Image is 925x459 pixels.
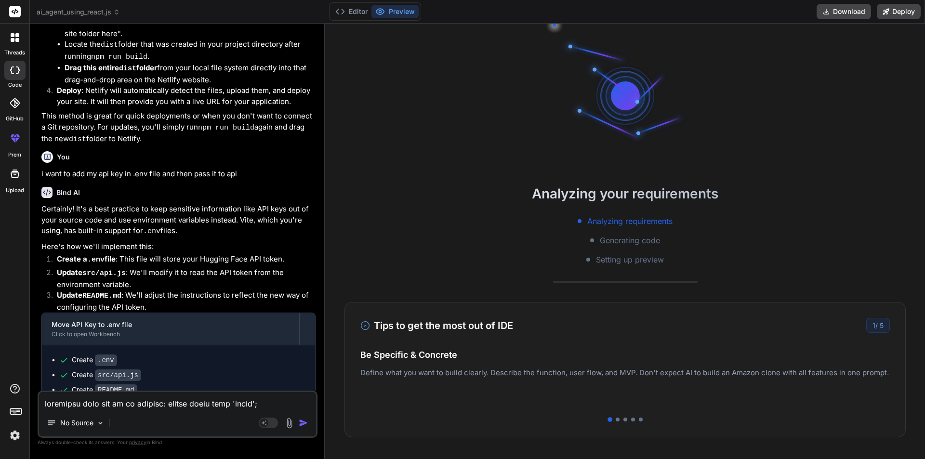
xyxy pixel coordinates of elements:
[6,115,24,123] label: GitHub
[57,254,116,263] strong: Create a file
[587,215,673,227] span: Analyzing requirements
[41,169,316,180] p: i want to add my api key in .env file and then pass it to api
[57,290,121,300] strong: Update
[95,354,117,366] code: .env
[129,439,146,445] span: privacy
[42,313,299,345] button: Move API Key to .env fileClick to open Workbench
[72,355,117,365] div: Create
[331,5,371,18] button: Editor
[49,254,316,267] li: : This file will store your Hugging Face API token.
[87,256,105,264] code: .env
[877,4,921,19] button: Deploy
[41,111,316,145] p: This method is great for quick deployments or when you don't want to connect a Git repository. Fo...
[4,49,25,57] label: threads
[56,188,80,197] h6: Bind AI
[143,227,160,236] code: .env
[96,419,105,427] img: Pick Models
[41,241,316,252] p: Here's how we'll implement this:
[38,438,317,447] p: Always double-check its answers. Your in Bind
[371,5,419,18] button: Preview
[60,418,93,428] p: No Source
[198,124,254,132] code: npm run build
[8,151,21,159] label: prem
[57,268,126,277] strong: Update
[72,385,137,395] div: Create
[72,370,141,380] div: Create
[101,41,118,49] code: dist
[8,81,22,89] label: code
[49,7,316,86] li: :
[299,418,308,428] img: icon
[325,184,925,204] h2: Analyzing your requirements
[600,235,660,246] span: Generating code
[65,63,316,85] li: from your local file system directly into that drag-and-drop area on the Netlify website.
[872,321,875,329] span: 1
[91,53,147,61] code: npm run build
[65,63,157,72] strong: Drag this entire folder
[880,321,884,329] span: 5
[7,427,23,444] img: settings
[69,135,86,144] code: dist
[596,254,664,265] span: Setting up preview
[866,318,890,333] div: /
[6,186,24,195] label: Upload
[37,7,120,17] span: ai_agent_using_react.js
[52,330,290,338] div: Click to open Workbench
[57,86,81,95] strong: Deploy
[360,348,890,361] h4: Be Specific & Concrete
[52,320,290,329] div: Move API Key to .env file
[95,384,137,396] code: README.md
[49,290,316,313] li: : We'll adjust the instructions to reflect the new way of configuring the API token.
[82,269,126,277] code: src/api.js
[82,292,121,300] code: README.md
[360,318,513,333] h3: Tips to get the most out of IDE
[57,152,70,162] h6: You
[817,4,871,19] button: Download
[284,418,295,429] img: attachment
[65,39,316,63] li: Locate the folder that was created in your project directory after running .
[49,85,316,107] li: : Netlify will automatically detect the files, upload them, and deploy your site. It will then pr...
[49,267,316,290] li: : We'll modify it to read the API token from the environment variable.
[41,204,316,237] p: Certainly! It's a best practice to keep sensitive information like API keys out of your source co...
[119,65,136,73] code: dist
[95,369,141,381] code: src/api.js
